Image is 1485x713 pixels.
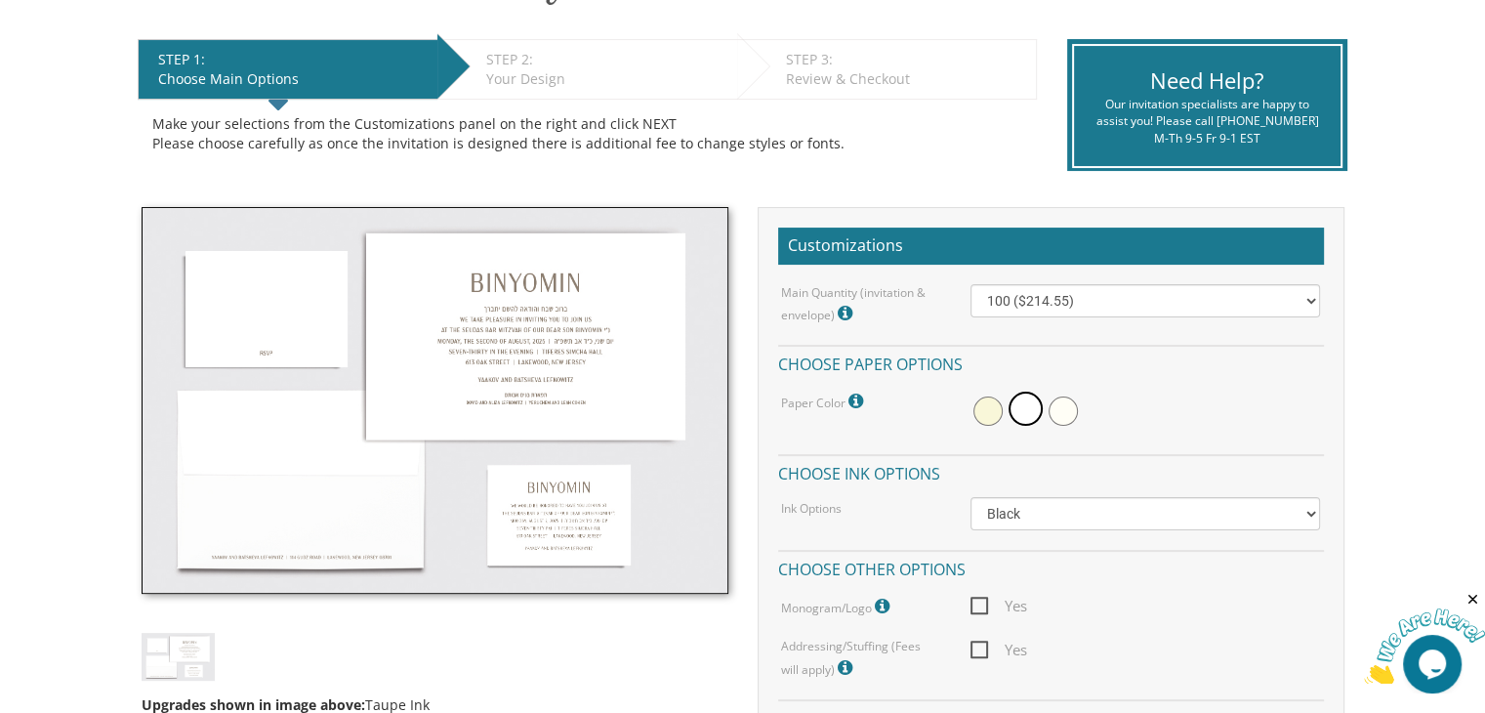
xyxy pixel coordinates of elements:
[486,50,727,69] div: STEP 2:
[778,228,1324,265] h2: Customizations
[786,69,1026,89] div: Review & Checkout
[786,50,1026,69] div: STEP 3:
[781,284,941,326] label: Main Quantity (invitation & envelope)
[781,500,842,517] label: Ink Options
[1089,96,1326,146] div: Our invitation specialists are happy to assist you! Please call [PHONE_NUMBER] M-Th 9-5 Fr 9-1 EST
[152,114,1022,153] div: Make your selections from the Customizations panel on the right and click NEXT Please choose care...
[781,389,868,414] label: Paper Color
[158,50,428,69] div: STEP 1:
[778,454,1324,488] h4: Choose ink options
[970,638,1027,662] span: Yes
[1089,65,1326,96] div: Need Help?
[970,594,1027,618] span: Yes
[781,638,941,680] label: Addressing/Stuffing (Fees will apply)
[778,550,1324,584] h4: Choose other options
[1364,591,1485,684] iframe: chat widget
[781,594,894,619] label: Monogram/Logo
[142,633,215,681] img: bminv-thumb-20.jpg
[158,69,428,89] div: Choose Main Options
[486,69,727,89] div: Your Design
[778,345,1324,379] h4: Choose paper options
[142,207,728,594] img: bminv-thumb-20.jpg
